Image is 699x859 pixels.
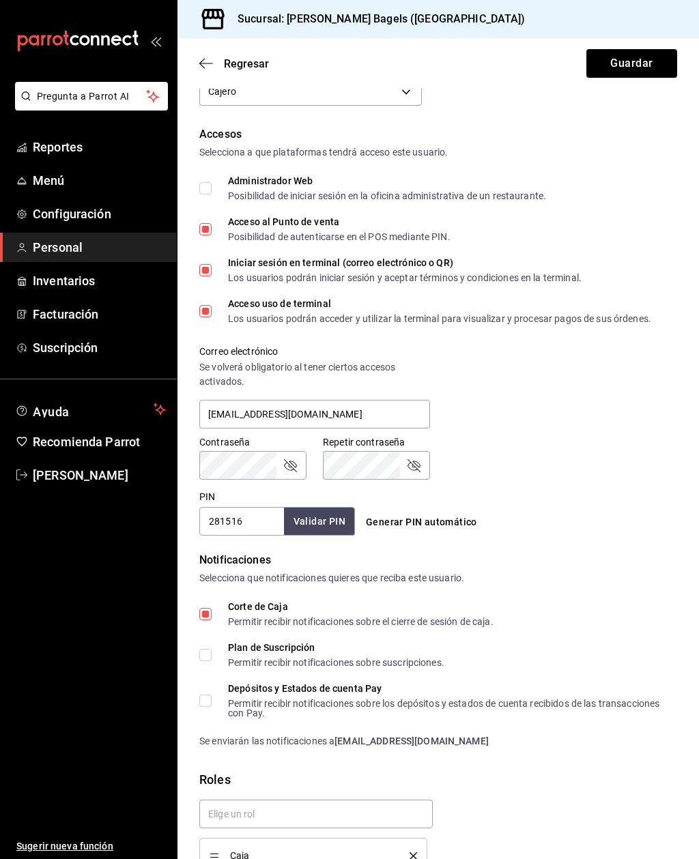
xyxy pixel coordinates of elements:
div: Los usuarios podrán iniciar sesión y aceptar términos y condiciones en la terminal. [228,273,582,282]
div: Cajero [199,77,422,106]
span: Facturación [33,305,166,323]
input: 3 a 6 dígitos [199,507,284,536]
div: Administrador Web [228,176,546,186]
span: Menú [33,171,166,190]
label: Contraseña [199,437,306,447]
div: Notificaciones [199,552,677,568]
strong: [EMAIL_ADDRESS][DOMAIN_NAME] [334,736,489,746]
span: [PERSON_NAME] [33,466,166,484]
label: PIN [199,492,215,501]
div: Plan de Suscripción [228,643,444,652]
div: Permitir recibir notificaciones sobre el cierre de sesión de caja. [228,617,494,626]
label: Correo electrónico [199,347,430,356]
h3: Sucursal: [PERSON_NAME] Bagels ([GEOGRAPHIC_DATA]) [227,11,526,27]
div: Se volverá obligatorio al tener ciertos accesos activados. [199,360,430,389]
div: Iniciar sesión en terminal (correo electrónico o QR) [228,258,582,267]
div: Permitir recibir notificaciones sobre los depósitos y estados de cuenta recibidos de las transacc... [228,699,666,718]
div: Depósitos y Estados de cuenta Pay [228,684,666,693]
button: Guardar [586,49,677,78]
label: Repetir contraseña [323,437,430,447]
span: Suscripción [33,338,166,357]
button: passwordField [282,457,298,474]
input: Elige un rol [199,800,433,828]
div: Se enviarán las notificaciones a [199,734,677,748]
div: Selecciona que notificaciones quieres que reciba este usuario. [199,571,677,585]
button: Regresar [199,57,269,70]
div: Posibilidad de iniciar sesión en la oficina administrativa de un restaurante. [228,191,546,201]
div: Los usuarios podrán acceder y utilizar la terminal para visualizar y procesar pagos de sus órdenes. [228,314,651,323]
span: Recomienda Parrot [33,433,166,451]
div: Roles [199,770,677,789]
span: Personal [33,238,166,257]
button: Generar PIN automático [360,510,483,535]
button: open_drawer_menu [150,35,161,46]
div: Selecciona a que plataformas tendrá acceso este usuario. [199,145,677,160]
span: Ayuda [33,401,148,418]
span: Configuración [33,205,166,223]
span: Pregunta a Parrot AI [37,89,147,104]
div: Corte de Caja [228,602,494,611]
button: Pregunta a Parrot AI [15,82,168,111]
button: passwordField [405,457,422,474]
span: Reportes [33,138,166,156]
div: Acceso uso de terminal [228,299,651,308]
button: Validar PIN [284,508,355,536]
span: Inventarios [33,272,166,290]
span: Regresar [224,57,269,70]
a: Pregunta a Parrot AI [10,99,168,113]
div: Permitir recibir notificaciones sobre suscripciones. [228,658,444,667]
span: Sugerir nueva función [16,839,166,854]
div: Acceso al Punto de venta [228,217,451,227]
div: Posibilidad de autenticarse en el POS mediante PIN. [228,232,451,242]
div: Accesos [199,126,677,143]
